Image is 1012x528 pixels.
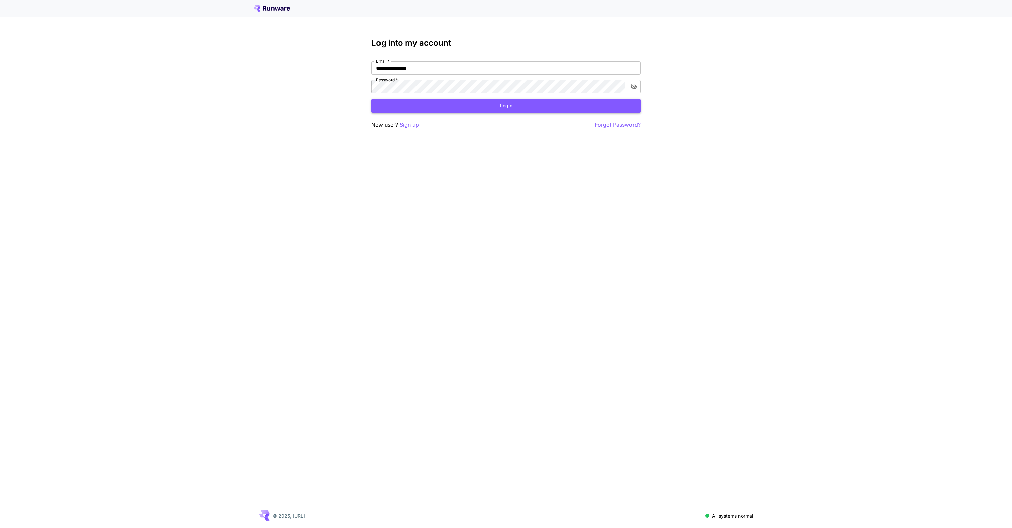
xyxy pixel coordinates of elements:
[371,99,641,113] button: Login
[712,512,753,519] p: All systems normal
[376,58,389,64] label: Email
[595,121,641,129] button: Forgot Password?
[628,81,640,93] button: toggle password visibility
[400,121,419,129] button: Sign up
[371,38,641,48] h3: Log into my account
[376,77,398,83] label: Password
[273,512,305,519] p: © 2025, [URL]
[371,121,419,129] p: New user?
